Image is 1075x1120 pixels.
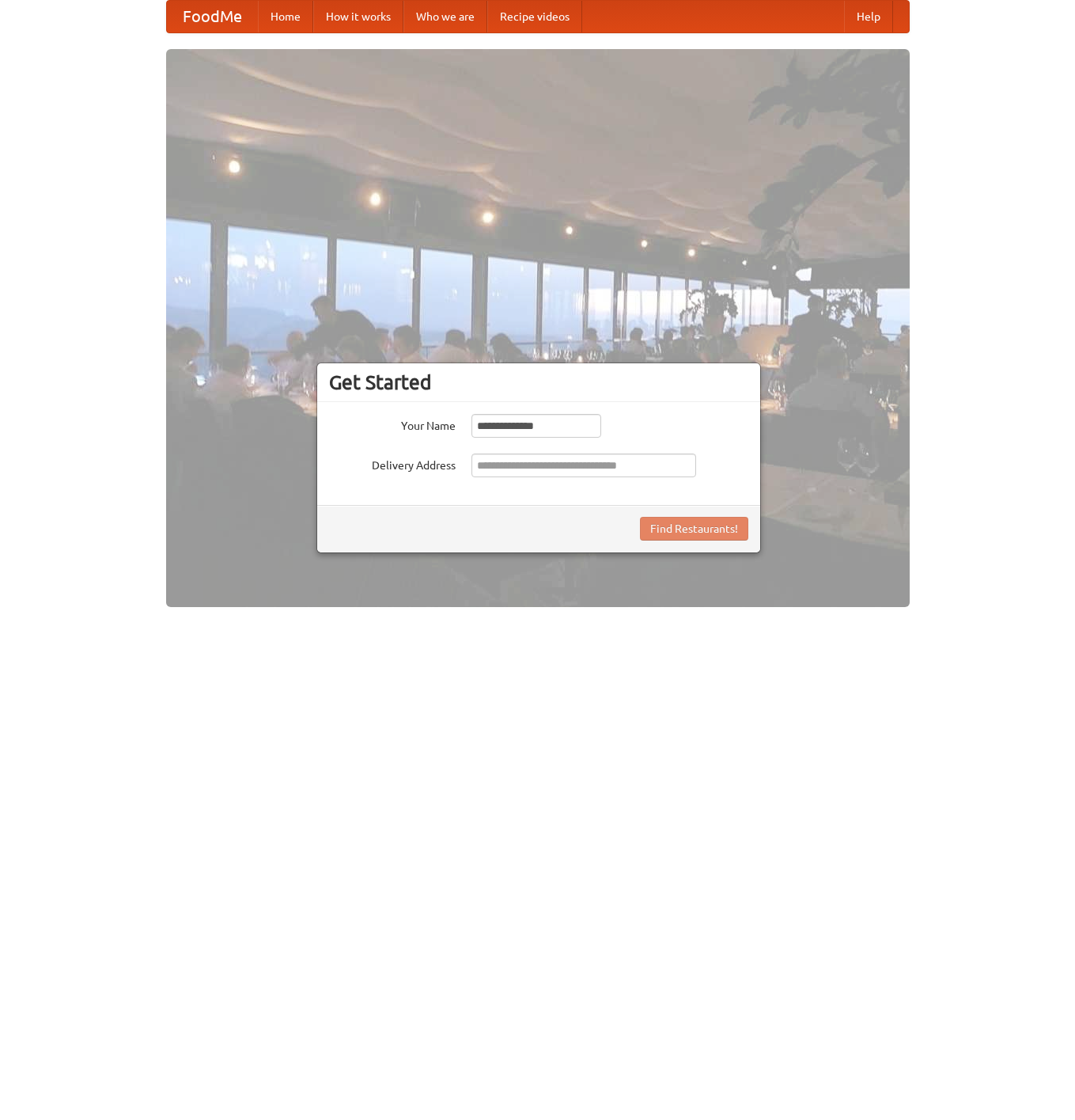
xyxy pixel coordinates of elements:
[313,1,403,32] a: How it works
[329,370,748,394] h3: Get Started
[258,1,313,32] a: Home
[487,1,582,32] a: Recipe videos
[329,414,456,434] label: Your Name
[329,454,456,473] label: Delivery Address
[403,1,487,32] a: Who we are
[844,1,893,32] a: Help
[640,517,748,541] button: Find Restaurants!
[167,1,258,32] a: FoodMe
